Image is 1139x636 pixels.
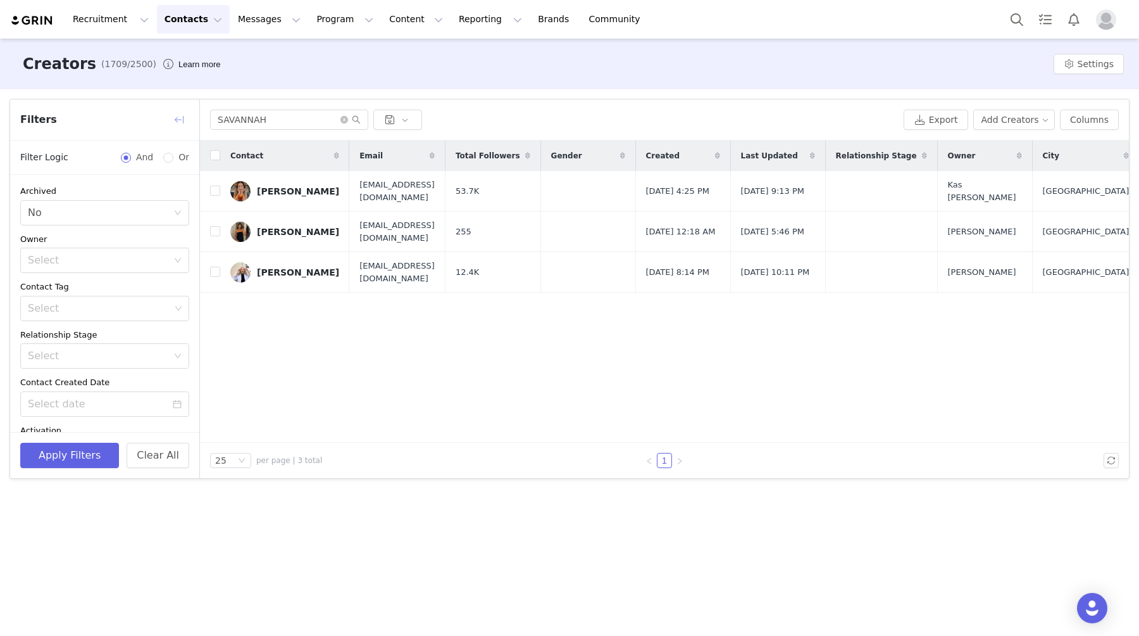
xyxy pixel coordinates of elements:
[1054,54,1124,74] button: Settings
[456,150,520,162] span: Total Followers
[646,150,680,162] span: Created
[1060,110,1119,130] button: Columns
[65,5,156,34] button: Recruitment
[904,110,968,130] button: Export
[646,266,709,279] span: [DATE] 8:14 PM
[238,457,246,466] i: icon: down
[28,201,42,225] div: No
[1003,5,1031,34] button: Search
[1043,150,1059,162] span: City
[973,110,1055,130] button: Add Creators
[1077,593,1107,623] div: Open Intercom Messenger
[157,5,230,34] button: Contacts
[456,266,479,279] span: 12.4K
[20,233,189,246] div: Owner
[741,150,798,162] span: Last Updated
[20,112,57,127] span: Filters
[173,400,182,409] i: icon: calendar
[28,254,168,267] div: Select
[175,305,182,314] i: icon: down
[10,15,54,27] img: grin logo
[456,226,471,238] span: 255
[20,185,189,198] div: Archived
[359,179,435,203] span: [EMAIL_ADDRESS][DOMAIN_NAME]
[741,226,804,238] span: [DATE] 5:46 PM
[582,5,654,34] a: Community
[456,185,479,198] span: 53.7K
[741,266,810,279] span: [DATE] 10:11 PM
[230,150,263,162] span: Contact
[20,424,189,437] div: Activation
[642,453,657,468] li: Previous Page
[176,58,223,71] div: Tooltip anchor
[20,151,68,164] span: Filter Logic
[530,5,580,34] a: Brands
[1060,5,1088,34] button: Notifications
[230,262,251,283] img: 197d80de-c6a9-4525-bf46-c1eff5601f04.jpg
[1096,10,1116,30] img: placeholder-profile.jpg
[359,260,435,284] span: [EMAIL_ADDRESS][DOMAIN_NAME]
[230,262,339,283] a: [PERSON_NAME]
[340,116,348,124] i: icon: close-circle
[1031,5,1059,34] a: Tasks
[352,115,361,124] i: icon: search
[174,352,182,361] i: icon: down
[174,257,182,265] i: icon: down
[657,453,672,468] li: 1
[127,443,189,468] button: Clear All
[131,151,158,164] span: And
[20,443,119,468] button: Apply Filters
[230,222,251,242] img: 96de14e9-6f24-4992-806f-4ca37d437a03.jpg
[657,454,671,467] a: 1
[230,181,251,201] img: 9223a2b7-da3a-4105-9a71-54458a5d9187.jpg
[948,150,976,162] span: Owner
[1088,10,1129,30] button: Profile
[309,5,381,34] button: Program
[257,186,339,196] div: [PERSON_NAME]
[230,222,339,242] a: [PERSON_NAME]
[676,457,683,465] i: icon: right
[646,226,716,238] span: [DATE] 12:18 AM
[20,376,189,389] div: Contact Created Date
[20,281,189,293] div: Contact Tag
[359,219,435,244] span: [EMAIL_ADDRESS][DOMAIN_NAME]
[257,227,339,237] div: [PERSON_NAME]
[230,181,339,201] a: [PERSON_NAME]
[645,457,653,465] i: icon: left
[210,110,368,130] input: Search...
[451,5,530,34] button: Reporting
[101,58,156,71] span: (1709/2500)
[20,329,189,341] div: Relationship Stage
[836,150,917,162] span: Relationship Stage
[646,185,709,198] span: [DATE] 4:25 PM
[28,302,170,315] div: Select
[382,5,451,34] button: Content
[20,391,189,417] input: Select date
[257,267,339,277] div: [PERSON_NAME]
[230,5,308,34] button: Messages
[551,150,582,162] span: Gender
[359,150,383,162] span: Email
[23,53,96,75] h3: Creators
[948,266,1016,279] span: [PERSON_NAME]
[173,151,189,164] span: Or
[741,185,804,198] span: [DATE] 9:13 PM
[948,226,1016,238] span: [PERSON_NAME]
[28,350,168,362] div: Select
[948,179,1022,203] span: Kas [PERSON_NAME]
[256,455,322,466] span: per page | 3 total
[215,454,227,467] div: 25
[672,453,687,468] li: Next Page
